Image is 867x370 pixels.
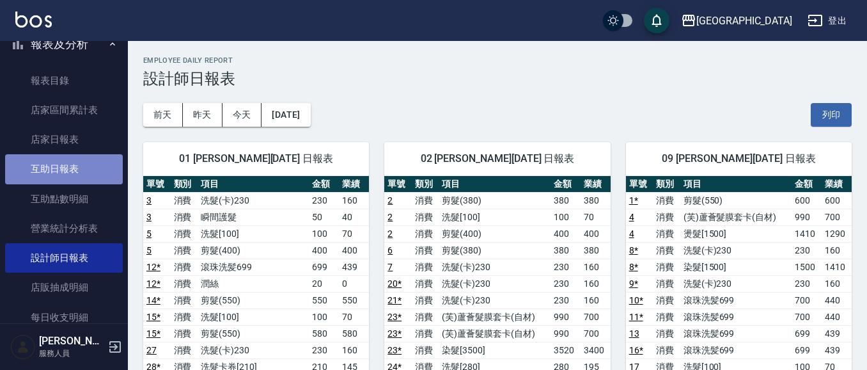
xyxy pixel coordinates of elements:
[5,214,123,243] a: 營業統計分析表
[680,259,792,275] td: 染髮[1500]
[412,176,439,193] th: 類別
[792,309,822,325] td: 700
[581,342,611,358] td: 3400
[309,309,339,325] td: 100
[581,192,611,209] td: 380
[143,103,183,127] button: 前天
[171,292,198,309] td: 消費
[39,335,104,348] h5: [PERSON_NAME]
[792,176,822,193] th: 金額
[629,212,634,222] a: 4
[551,259,581,275] td: 230
[171,325,198,342] td: 消費
[653,275,680,292] td: 消費
[339,275,369,292] td: 0
[680,275,792,292] td: 洗髮(卡)230
[680,325,792,342] td: 滾珠洗髪699
[439,192,550,209] td: 剪髮(380)
[822,342,852,358] td: 439
[339,209,369,225] td: 40
[198,342,309,358] td: 洗髮(卡)230
[581,259,611,275] td: 160
[551,275,581,292] td: 230
[171,275,198,292] td: 消費
[198,292,309,309] td: 剪髮(550)
[581,176,611,193] th: 業績
[792,225,822,242] td: 1410
[439,225,550,242] td: 剪髮(400)
[339,242,369,259] td: 400
[171,342,198,358] td: 消費
[680,209,792,225] td: (芙)蘆薈髮膜套卡(自材)
[696,13,792,29] div: [GEOGRAPHIC_DATA]
[551,176,581,193] th: 金額
[5,125,123,154] a: 店家日報表
[309,192,339,209] td: 230
[309,275,339,292] td: 20
[792,342,822,358] td: 699
[146,212,152,222] a: 3
[680,292,792,309] td: 滾珠洗髪699
[439,292,550,309] td: 洗髮(卡)230
[5,154,123,184] a: 互助日報表
[39,348,104,359] p: 服務人員
[309,242,339,259] td: 400
[412,192,439,209] td: 消費
[309,209,339,225] td: 50
[581,275,611,292] td: 160
[171,225,198,242] td: 消費
[198,225,309,242] td: 洗髮[100]
[680,342,792,358] td: 滾珠洗髪699
[262,103,310,127] button: [DATE]
[822,242,852,259] td: 160
[143,176,171,193] th: 單號
[581,292,611,309] td: 160
[551,209,581,225] td: 100
[339,259,369,275] td: 439
[680,176,792,193] th: 項目
[5,95,123,125] a: 店家區間累計表
[171,176,198,193] th: 類別
[387,229,393,239] a: 2
[146,345,157,355] a: 27
[822,225,852,242] td: 1290
[581,325,611,342] td: 700
[680,242,792,259] td: 洗髮(卡)230
[198,192,309,209] td: 洗髮(卡)230
[309,176,339,193] th: 金額
[551,192,581,209] td: 380
[653,176,680,193] th: 類別
[223,103,262,127] button: 今天
[339,325,369,342] td: 580
[792,292,822,309] td: 700
[146,229,152,239] a: 5
[339,309,369,325] td: 70
[439,259,550,275] td: 洗髮(卡)230
[680,192,792,209] td: 剪髮(550)
[439,176,550,193] th: 項目
[653,209,680,225] td: 消費
[183,103,223,127] button: 昨天
[400,152,595,165] span: 02 [PERSON_NAME][DATE] 日報表
[822,192,852,209] td: 600
[198,242,309,259] td: 剪髮(400)
[653,225,680,242] td: 消費
[822,325,852,342] td: 439
[171,192,198,209] td: 消費
[309,342,339,358] td: 230
[653,242,680,259] td: 消費
[412,209,439,225] td: 消費
[653,259,680,275] td: 消費
[412,342,439,358] td: 消費
[5,303,123,332] a: 每日收支明細
[581,225,611,242] td: 400
[339,292,369,309] td: 550
[198,325,309,342] td: 剪髮(550)
[551,309,581,325] td: 990
[143,56,852,65] h2: Employee Daily Report
[629,229,634,239] a: 4
[171,259,198,275] td: 消費
[143,70,852,88] h3: 設計師日報表
[439,209,550,225] td: 洗髮[100]
[551,225,581,242] td: 400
